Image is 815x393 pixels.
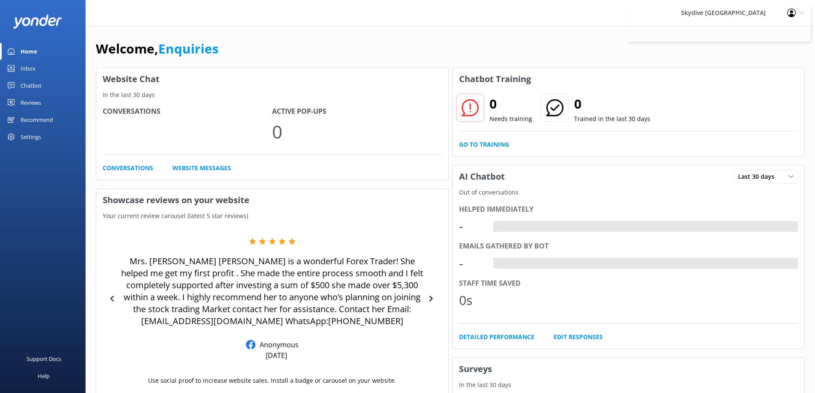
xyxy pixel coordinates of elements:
img: Facebook Reviews [246,340,255,349]
p: [DATE] [266,351,287,360]
p: Anonymous [255,340,299,349]
div: Settings [21,128,41,145]
a: Enquiries [158,40,219,57]
p: Needs training [489,114,532,124]
div: - [459,253,485,274]
h3: Showcase reviews on your website [96,189,448,211]
span: Last 30 days [738,172,779,181]
div: Staff time saved [459,278,798,289]
a: Go to Training [459,140,509,149]
h3: Chatbot Training [453,68,537,90]
div: Home [21,43,37,60]
h3: Surveys [453,358,805,380]
p: Your current review carousel (latest 5 star reviews) [96,211,448,221]
h4: Conversations [103,106,272,117]
div: Chatbot [21,77,41,94]
p: Out of conversations [453,188,805,197]
div: 0s [459,290,485,310]
div: Inbox [21,60,36,77]
h1: Welcome, [96,38,219,59]
p: Use social proof to increase website sales. Install a badge or carousel on your website. [148,376,396,385]
img: yonder-white-logo.png [13,15,62,29]
p: In the last 30 days [96,90,448,100]
div: Reviews [21,94,41,111]
h3: Website Chat [96,68,448,90]
div: Helped immediately [459,204,798,215]
a: Edit Responses [554,332,603,342]
p: In the last 30 days [453,380,805,390]
div: Support Docs [27,350,61,367]
div: Recommend [21,111,53,128]
div: - [493,258,500,269]
h2: 0 [574,94,650,114]
a: Website Messages [172,163,231,173]
div: Help [38,367,50,384]
div: - [493,221,500,232]
div: - [459,216,485,236]
h2: 0 [489,94,532,114]
p: 0 [272,117,442,146]
h4: Active Pop-ups [272,106,442,117]
a: Conversations [103,163,153,173]
p: Trained in the last 30 days [574,114,650,124]
a: Detailed Performance [459,332,534,342]
h3: AI Chatbot [453,165,511,188]
p: Mrs. [PERSON_NAME] [PERSON_NAME] is a wonderful Forex Trader! She helped me get my first profit .... [120,255,425,327]
div: Emails gathered by bot [459,241,798,252]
